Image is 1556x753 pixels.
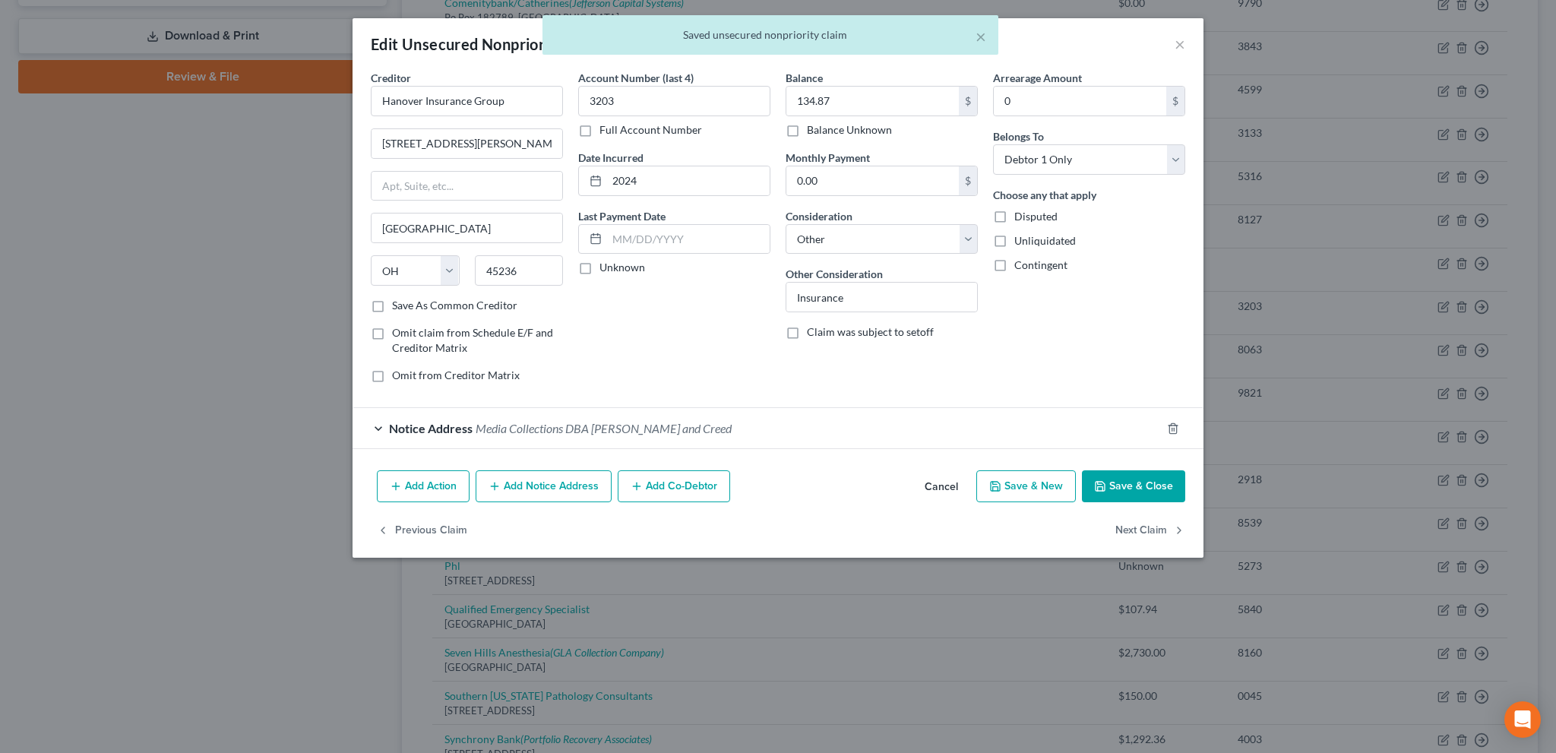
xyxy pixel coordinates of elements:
button: × [976,27,986,46]
button: Previous Claim [377,514,467,546]
div: Open Intercom Messenger [1504,701,1541,738]
span: Claim was subject to setoff [807,325,934,338]
button: Cancel [912,472,970,502]
button: Add Co-Debtor [618,470,730,502]
label: Arrearage Amount [993,70,1082,86]
label: Last Payment Date [578,208,666,224]
button: Next Claim [1115,514,1185,546]
span: Contingent [1014,258,1067,271]
label: Save As Common Creditor [392,298,517,313]
input: Enter address... [372,129,562,158]
input: Search creditor by name... [371,86,563,116]
label: Account Number (last 4) [578,70,694,86]
input: Specify... [786,283,977,312]
span: Belongs To [993,130,1044,143]
button: Add Action [377,470,470,502]
span: Notice Address [389,421,473,435]
div: $ [1166,87,1184,115]
span: Creditor [371,71,411,84]
input: 0.00 [786,166,959,195]
input: Enter city... [372,214,562,242]
label: Unknown [599,260,645,275]
button: Save & New [976,470,1076,502]
input: 0.00 [994,87,1166,115]
input: MM/DD/YYYY [607,225,770,254]
input: 0.00 [786,87,959,115]
div: Saved unsecured nonpriority claim [555,27,986,43]
input: Enter zip... [475,255,564,286]
span: Omit from Creditor Matrix [392,369,520,381]
span: Disputed [1014,210,1058,223]
span: Omit claim from Schedule E/F and Creditor Matrix [392,326,553,354]
label: Balance Unknown [807,122,892,138]
span: Unliquidated [1014,234,1076,247]
input: MM/DD/YYYY [607,166,770,195]
input: Apt, Suite, etc... [372,172,562,201]
button: Add Notice Address [476,470,612,502]
label: Date Incurred [578,150,644,166]
input: XXXX [578,86,770,116]
label: Other Consideration [786,266,883,282]
div: $ [959,166,977,195]
label: Full Account Number [599,122,702,138]
label: Balance [786,70,823,86]
label: Choose any that apply [993,187,1096,203]
button: Save & Close [1082,470,1185,502]
div: $ [959,87,977,115]
span: Media Collections DBA [PERSON_NAME] and Creed [476,421,732,435]
label: Consideration [786,208,852,224]
label: Monthly Payment [786,150,870,166]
